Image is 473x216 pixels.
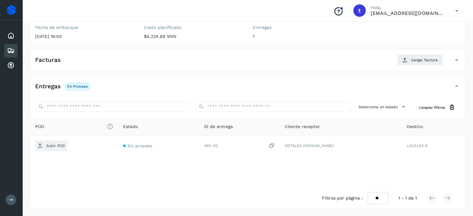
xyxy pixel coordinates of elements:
span: Cargar factura [411,57,438,63]
td: LOCALES 9 [402,136,465,156]
div: Inicio [4,29,17,43]
span: Destino [407,123,423,130]
td: METALES [PERSON_NAME] [280,136,402,156]
span: Limpiar filtros [419,105,445,110]
button: Cargar factura [397,54,443,66]
div: EntregasEn proceso [30,81,465,97]
h4: Facturas [35,57,61,64]
label: Costo planificado [144,25,243,30]
span: Estado [123,123,138,130]
p: Hola, [371,5,445,10]
button: Selecciona un estado [356,102,409,112]
span: Cliente receptor [285,123,320,130]
div: Cuentas por cobrar [4,59,17,72]
label: Entregas [253,25,352,30]
div: FacturasCargar factura [30,54,465,71]
p: En proceso [67,84,88,89]
p: Subir POD [46,144,65,148]
span: En proceso [128,143,152,148]
p: [DATE] 18:00 [35,34,134,39]
label: Fecha de embarque [35,25,134,30]
div: 1801 HE [204,143,275,149]
p: $6,234.88 MXN [144,34,243,39]
span: ID de entrega [204,123,233,130]
span: 1 - 1 de 1 [398,195,417,201]
p: 1 [253,34,352,39]
h4: Entregas [35,83,61,90]
div: Embarques [4,44,17,57]
p: transportesymaquinariaagm@gmail.com [371,10,445,16]
button: Limpiar filtros [414,102,460,113]
button: Subir POD [35,140,67,151]
span: Filtros por página : [322,195,363,201]
span: POD [35,123,113,130]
